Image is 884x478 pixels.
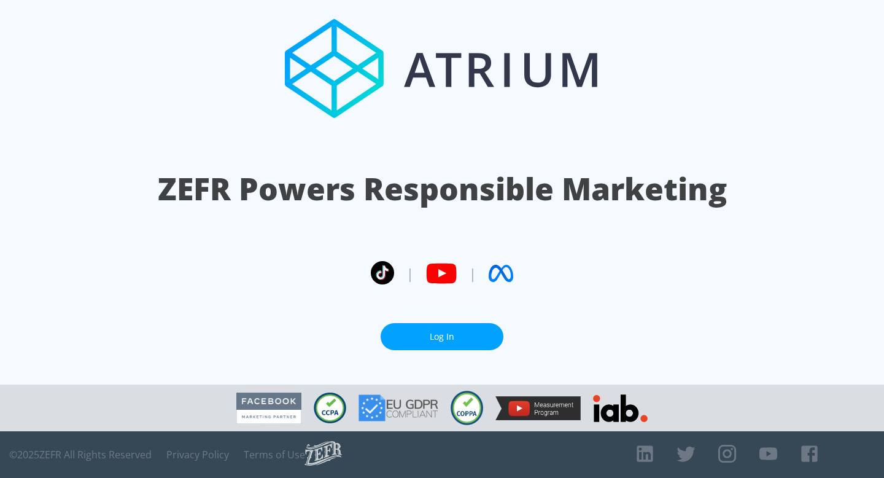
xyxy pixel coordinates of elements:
span: | [406,264,414,283]
img: IAB [593,394,648,422]
span: | [469,264,476,283]
h1: ZEFR Powers Responsible Marketing [158,168,727,210]
a: Privacy Policy [166,449,229,461]
img: CCPA Compliant [314,393,346,423]
img: COPPA Compliant [451,391,483,425]
img: GDPR Compliant [359,394,438,421]
a: Log In [381,323,503,351]
a: Terms of Use [244,449,305,461]
img: YouTube Measurement Program [495,396,581,420]
img: Facebook Marketing Partner [236,393,301,424]
span: © 2025 ZEFR All Rights Reserved [9,449,152,461]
